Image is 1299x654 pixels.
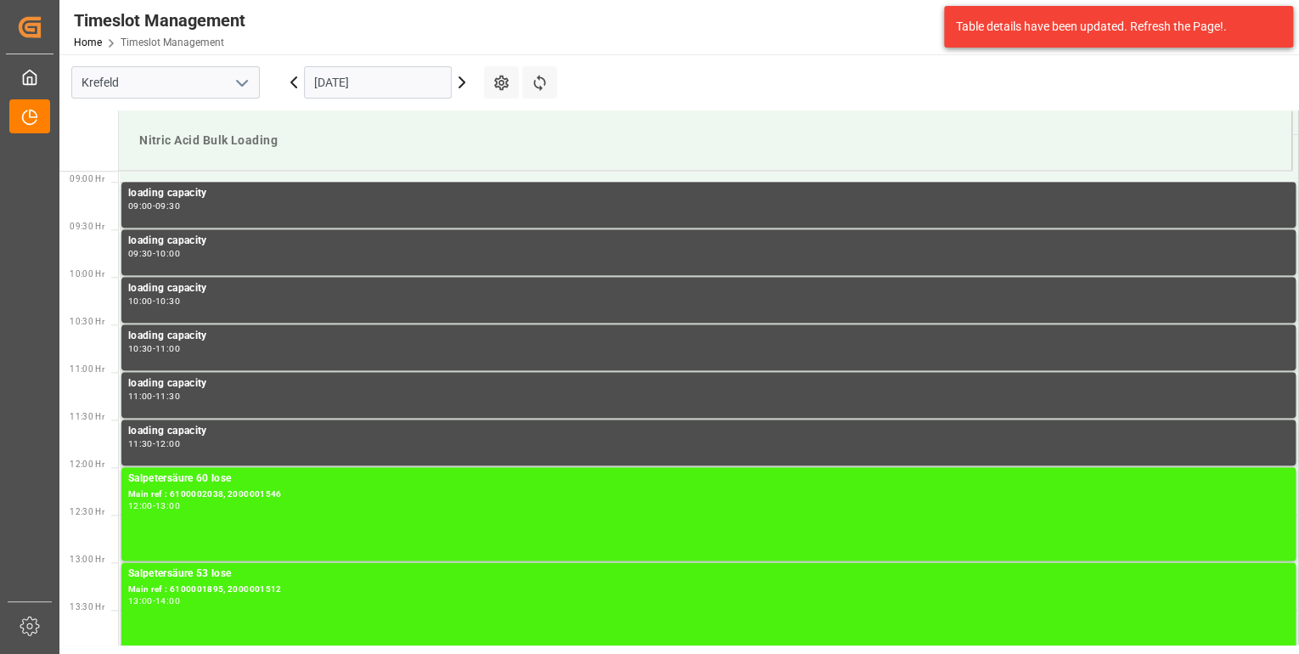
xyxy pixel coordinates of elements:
[153,392,155,400] div: -
[153,202,155,210] div: -
[155,297,180,305] div: 10:30
[132,125,1278,156] div: Nitric Acid Bulk Loading
[70,555,104,564] span: 13:00 Hr
[128,471,1289,488] div: Salpetersäure 60 lose
[228,70,254,96] button: open menu
[71,66,260,99] input: Type to search/select
[128,345,153,352] div: 10:30
[153,502,155,510] div: -
[70,459,104,469] span: 12:00 Hr
[128,423,1289,440] div: loading capacity
[74,37,102,48] a: Home
[155,502,180,510] div: 13:00
[956,18,1268,36] div: Table details have been updated. Refresh the Page!.
[128,597,153,605] div: 13:00
[153,250,155,257] div: -
[70,222,104,231] span: 09:30 Hr
[155,345,180,352] div: 11:00
[155,440,180,448] div: 12:00
[128,250,153,257] div: 09:30
[128,375,1289,392] div: loading capacity
[70,269,104,279] span: 10:00 Hr
[74,8,245,33] div: Timeslot Management
[70,507,104,516] span: 12:30 Hr
[70,317,104,326] span: 10:30 Hr
[155,202,180,210] div: 09:30
[128,392,153,400] div: 11:00
[153,297,155,305] div: -
[70,602,104,612] span: 13:30 Hr
[70,412,104,421] span: 11:30 Hr
[155,250,180,257] div: 10:00
[70,364,104,374] span: 11:00 Hr
[304,66,452,99] input: DD.MM.YYYY
[70,174,104,183] span: 09:00 Hr
[128,502,153,510] div: 12:00
[153,345,155,352] div: -
[128,297,153,305] div: 10:00
[128,233,1289,250] div: loading capacity
[128,488,1289,502] div: Main ref : 6100002038, 2000001546
[128,566,1289,583] div: Salpetersäure 53 lose
[153,440,155,448] div: -
[155,392,180,400] div: 11:30
[128,202,153,210] div: 09:00
[153,597,155,605] div: -
[128,440,153,448] div: 11:30
[128,328,1289,345] div: loading capacity
[128,583,1289,597] div: Main ref : 6100001895, 2000001512
[128,185,1289,202] div: loading capacity
[128,280,1289,297] div: loading capacity
[155,597,180,605] div: 14:00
